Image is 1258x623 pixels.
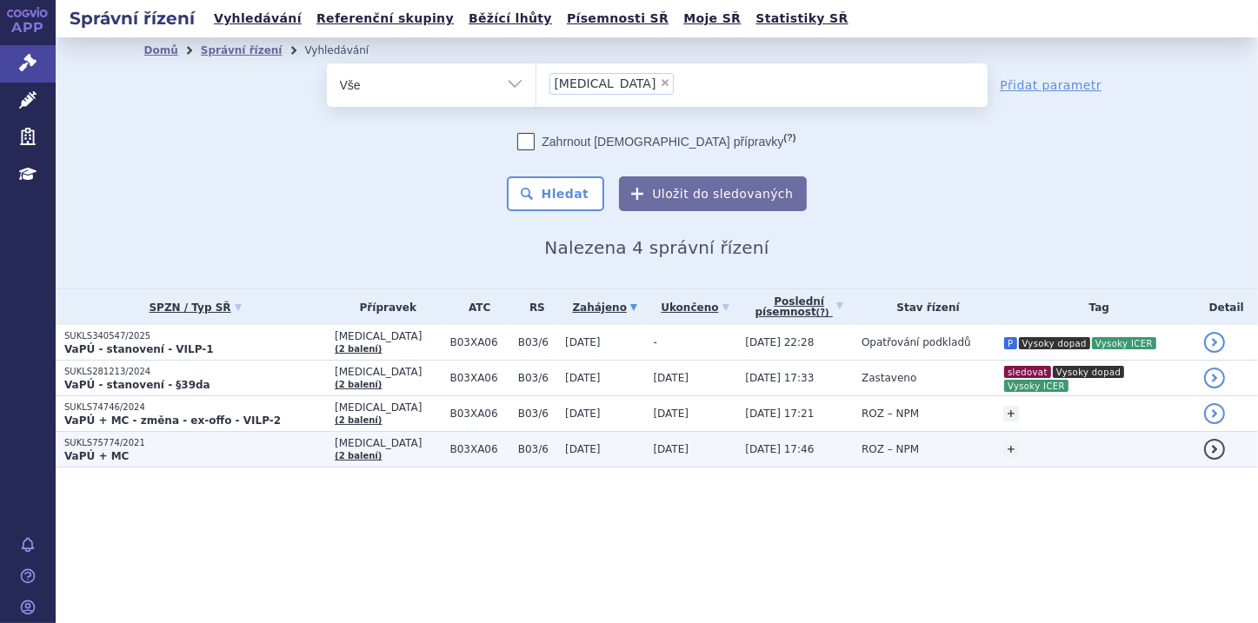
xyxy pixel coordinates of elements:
[442,289,509,325] th: ATC
[544,237,769,258] span: Nalezena 4 správní řízení
[509,289,556,325] th: RS
[450,336,509,348] span: B03XA06
[745,336,814,348] span: [DATE] 22:28
[450,408,509,420] span: B03XA06
[64,330,326,342] p: SUKLS340547/2025
[565,408,601,420] span: [DATE]
[64,366,326,378] p: SUKLS281213/2024
[1004,380,1068,392] i: Vysoky ICER
[450,372,509,384] span: B03XA06
[517,133,795,150] label: Zahrnout [DEMOGRAPHIC_DATA] přípravky
[1003,406,1019,421] a: +
[335,330,441,342] span: [MEDICAL_DATA]
[518,336,556,348] span: B03/6
[555,77,656,89] span: [MEDICAL_DATA]
[64,414,281,427] strong: VaPÚ + MC - změna - ex-offo - VILP-2
[335,366,441,378] span: [MEDICAL_DATA]
[518,408,556,420] span: B03/6
[450,443,509,455] span: B03XA06
[783,132,795,143] abbr: (?)
[562,7,674,30] a: Písemnosti SŘ
[335,380,382,389] a: (2 balení)
[565,336,601,348] span: [DATE]
[518,443,556,455] span: B03/6
[64,379,210,391] strong: VaPÚ - stanovení - §39da
[201,44,283,56] a: Správní řízení
[565,372,601,384] span: [DATE]
[1204,403,1225,424] a: detail
[653,372,689,384] span: [DATE]
[64,343,214,355] strong: VaPÚ - stanovení - VILP-1
[862,408,919,420] span: ROZ – NPM
[56,6,209,30] h2: Správní řízení
[507,176,605,211] button: Hledat
[463,7,557,30] a: Běžící lhůty
[745,443,814,455] span: [DATE] 17:46
[335,451,382,461] a: (2 balení)
[1204,368,1225,388] a: detail
[1204,439,1225,460] a: detail
[335,344,382,354] a: (2 balení)
[862,372,916,384] span: Zastaveno
[335,401,441,414] span: [MEDICAL_DATA]
[1001,76,1102,94] a: Přidat parametr
[745,408,814,420] span: [DATE] 17:21
[518,372,556,384] span: B03/6
[653,408,689,420] span: [DATE]
[995,289,1195,325] th: Tag
[64,437,326,449] p: SUKLS75774/2021
[565,443,601,455] span: [DATE]
[653,295,736,320] a: Ukončeno
[816,308,829,318] abbr: (?)
[64,450,129,462] strong: VaPÚ + MC
[745,372,814,384] span: [DATE] 17:33
[326,289,441,325] th: Přípravek
[64,401,326,414] p: SUKLS74746/2024
[311,7,459,30] a: Referenční skupiny
[1092,337,1156,349] i: Vysoky ICER
[335,415,382,425] a: (2 balení)
[678,7,746,30] a: Moje SŘ
[64,295,326,320] a: SPZN / Typ SŘ
[1195,289,1258,325] th: Detail
[1019,337,1090,349] i: Vysoky dopad
[619,176,807,211] button: Uložit do sledovaných
[862,443,919,455] span: ROZ – NPM
[679,72,689,94] input: [MEDICAL_DATA]
[565,295,644,320] a: Zahájeno
[750,7,853,30] a: Statistiky SŘ
[1053,366,1124,378] i: Vysoky dopad
[1003,441,1019,457] a: +
[862,336,971,348] span: Opatřování podkladů
[335,437,441,449] span: [MEDICAL_DATA]
[745,289,853,325] a: Poslednípísemnost(?)
[209,7,307,30] a: Vyhledávání
[1004,366,1051,378] i: sledovat
[853,289,995,325] th: Stav řízení
[1204,332,1225,353] a: detail
[660,77,670,88] span: ×
[653,443,689,455] span: [DATE]
[144,44,178,56] a: Domů
[653,336,656,348] span: -
[304,37,391,63] li: Vyhledávání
